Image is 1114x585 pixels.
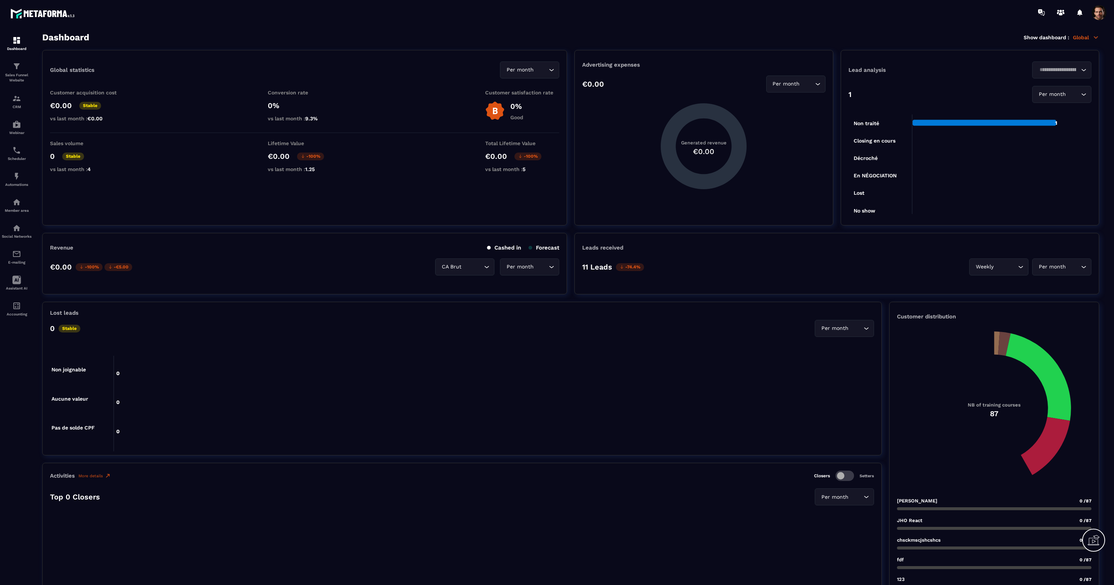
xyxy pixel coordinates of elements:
p: Cashed in [487,244,521,251]
p: Accounting [2,312,31,316]
p: Customer distribution [897,313,1091,320]
p: -100% [76,263,103,271]
p: -100% [297,153,324,160]
p: Top 0 Closers [50,492,100,501]
p: Stable [62,153,84,160]
input: Search for option [535,66,547,74]
a: automationsautomationsMember area [2,192,31,218]
span: 1.25 [305,166,315,172]
a: automationsautomationsWebinar [2,114,31,140]
span: Per month [505,66,535,74]
p: Global statistics [50,67,94,73]
tspan: Non traité [854,120,879,126]
span: 0 /87 [1080,557,1091,562]
p: Lost leads [50,310,79,316]
span: 0 /87 [1080,518,1091,523]
p: Leads received [582,244,623,251]
p: vs last month : [50,116,124,121]
p: 123 [897,576,905,582]
input: Search for option [463,263,482,271]
p: Lifetime Value [268,140,342,146]
div: Search for option [815,488,874,505]
p: Closers [814,473,830,478]
p: Global [1073,34,1099,41]
p: Lead analysis [848,67,970,73]
span: Per month [1037,263,1067,271]
a: More details [79,473,111,479]
img: narrow-up-right-o.6b7c60e2.svg [105,473,111,479]
div: Search for option [969,258,1028,275]
a: schedulerschedulerScheduler [2,140,31,166]
tspan: Non joignable [51,367,86,373]
input: Search for option [995,263,1016,271]
p: Assistant AI [2,286,31,290]
img: automations [12,120,21,129]
tspan: Aucune valeur [51,396,88,402]
span: 0 /87 [1080,577,1091,582]
span: Per month [1037,90,1067,98]
a: automationsautomationsAutomations [2,166,31,192]
tspan: Décroché [854,155,878,161]
a: accountantaccountantAccounting [2,296,31,322]
tspan: No show [854,208,875,214]
p: €0.00 [268,152,290,161]
div: Search for option [1032,258,1091,275]
span: €0.00 [87,116,103,121]
img: b-badge-o.b3b20ee6.svg [485,101,505,121]
p: vs last month : [268,116,342,121]
p: JHO React [897,518,923,523]
div: Search for option [815,320,874,337]
p: fdf [897,557,904,562]
p: Sales volume [50,140,124,146]
p: Stable [79,102,101,110]
span: Weekly [974,263,995,271]
p: vs last month : [485,166,559,172]
p: Activities [50,472,75,479]
img: automations [12,172,21,181]
span: Per month [771,80,801,88]
p: Revenue [50,244,73,251]
input: Search for option [535,263,547,271]
p: 0% [510,102,523,111]
span: 0 /87 [1080,538,1091,543]
a: emailemailE-mailing [2,244,31,270]
p: Show dashboard : [1024,34,1069,40]
p: -100% [514,153,541,160]
p: Good [510,114,523,120]
a: social-networksocial-networkSocial Networks [2,218,31,244]
p: vs last month : [268,166,342,172]
p: Automations [2,183,31,187]
tspan: Lost [854,190,864,196]
a: Assistant AI [2,270,31,296]
span: 5 [523,166,526,172]
input: Search for option [1037,66,1079,74]
span: CA Brut [440,263,463,271]
p: €0.00 [50,263,72,271]
input: Search for option [850,493,862,501]
p: vs last month : [50,166,124,172]
p: Total Lifetime Value [485,140,559,146]
p: Social Networks [2,234,31,238]
p: 11 Leads [582,263,612,271]
tspan: Pas de solde CPF [51,425,95,431]
p: Webinar [2,131,31,135]
input: Search for option [1067,90,1079,98]
span: Per month [505,263,535,271]
p: -€5.00 [104,263,132,271]
p: €0.00 [50,101,72,110]
div: Search for option [500,258,559,275]
div: Search for option [766,76,826,93]
p: 0% [268,101,342,110]
input: Search for option [850,324,862,332]
div: Search for option [1032,61,1091,78]
img: logo [10,7,77,20]
p: Member area [2,208,31,213]
img: social-network [12,224,21,233]
input: Search for option [801,80,813,88]
p: Dashboard [2,47,31,51]
p: Conversion rate [268,90,342,96]
div: Search for option [500,61,559,78]
a: formationformationCRM [2,88,31,114]
tspan: En NÉGOCIATION [854,173,897,178]
p: 0 [50,152,55,161]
